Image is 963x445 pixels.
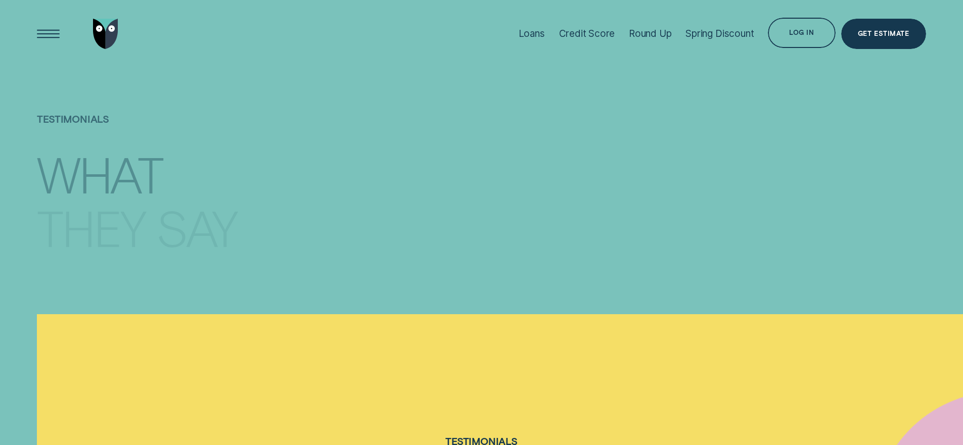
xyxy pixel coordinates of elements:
[768,18,835,48] button: Log in
[93,19,118,49] img: Wisr
[559,28,615,39] div: Credit Score
[37,203,144,250] div: they
[841,19,926,49] a: Get Estimate
[685,28,754,39] div: Spring Discount
[519,28,545,39] div: Loans
[37,113,258,144] h1: Testimonials
[156,203,236,250] div: say
[33,19,64,49] button: Open Menu
[629,28,672,39] div: Round Up
[37,150,162,197] div: What
[37,136,258,277] h4: What they say about us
